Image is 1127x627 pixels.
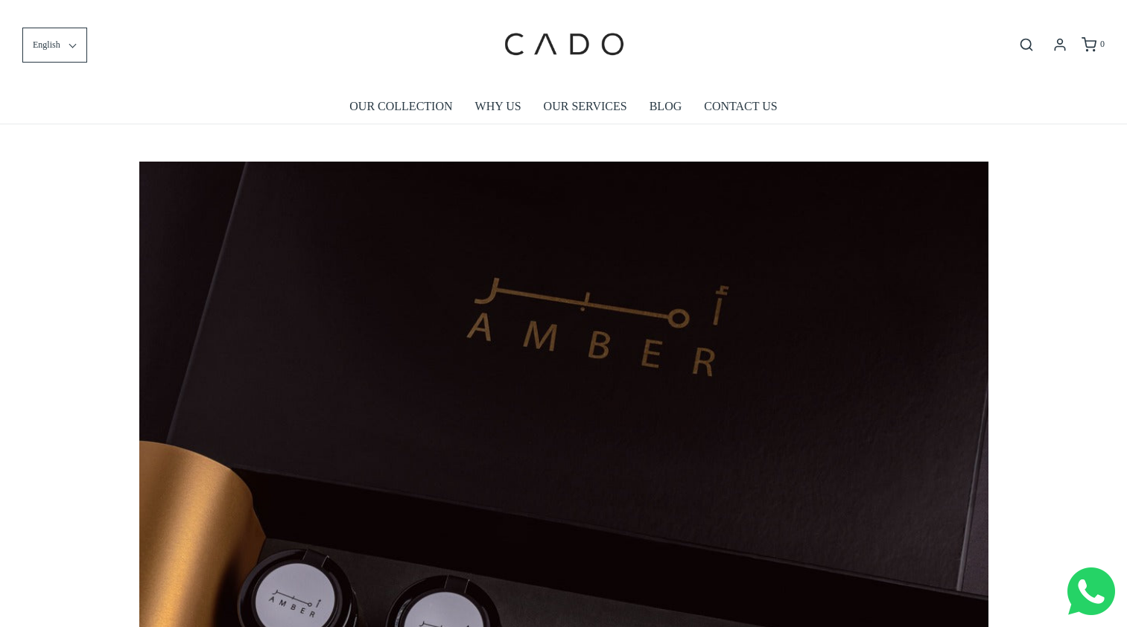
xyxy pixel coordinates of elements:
[22,28,87,63] button: English
[704,89,777,124] a: CONTACT US
[1100,39,1105,49] span: 0
[544,89,627,124] a: OUR SERVICES
[475,89,521,124] a: WHY US
[500,11,626,78] img: cadogifting
[1080,37,1105,52] a: 0
[650,89,682,124] a: BLOG
[33,38,60,52] span: English
[1067,567,1115,615] img: Whatsapp
[1013,36,1040,53] button: Open search bar
[349,89,452,124] a: OUR COLLECTION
